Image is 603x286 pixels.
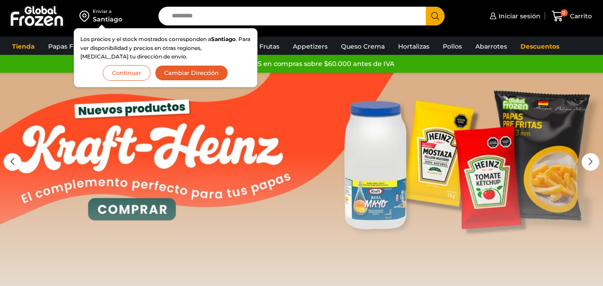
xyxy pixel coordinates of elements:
a: Tienda [8,38,39,55]
a: Queso Crema [337,38,389,55]
p: Los precios y el stock mostrados corresponden a . Para ver disponibilidad y precios en otras regi... [80,35,251,61]
a: Descuentos [516,38,564,55]
img: address-field-icon.svg [79,8,93,24]
a: Papas Fritas [44,38,91,55]
strong: Santiago [211,36,236,42]
a: Abarrotes [471,38,512,55]
span: 0 [561,9,568,17]
a: Pollos [438,38,466,55]
button: Continuar [103,65,151,81]
button: Cambiar Dirección [155,65,229,81]
button: Search button [426,7,445,25]
span: Carrito [568,12,592,21]
a: Hortalizas [394,38,434,55]
a: Iniciar sesión [487,7,541,25]
span: Iniciar sesión [496,12,541,21]
div: Santiago [93,15,122,24]
div: Enviar a [93,8,122,15]
a: 0 Carrito [549,6,594,27]
a: Appetizers [288,38,332,55]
